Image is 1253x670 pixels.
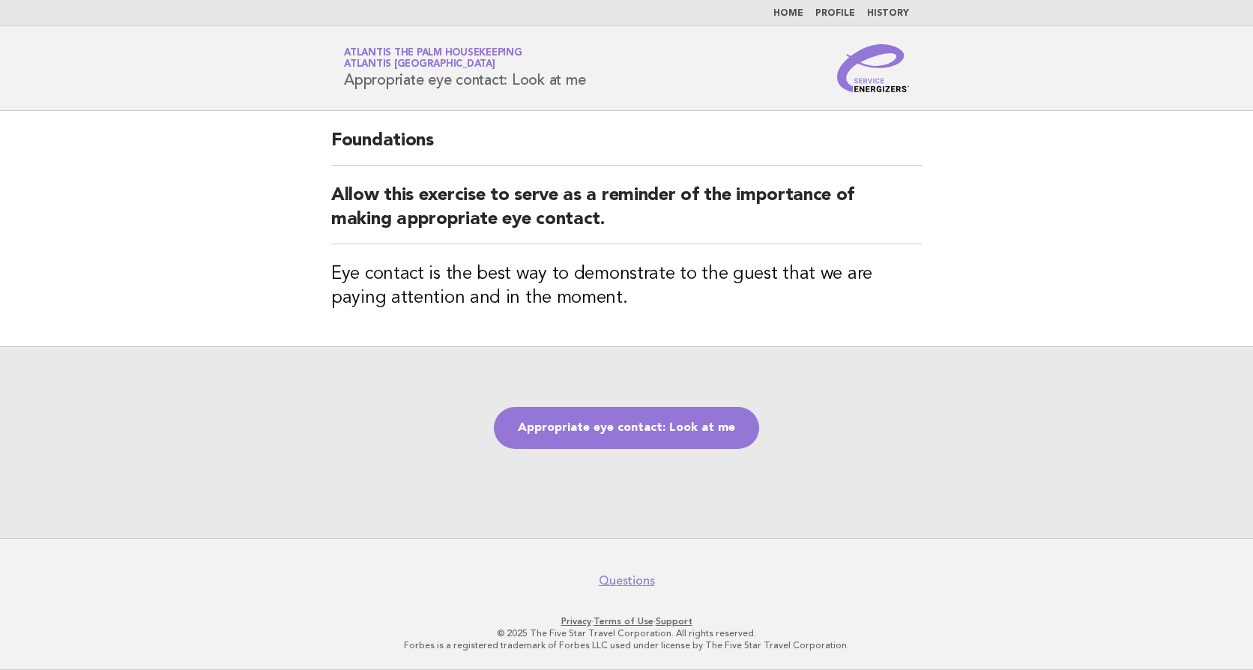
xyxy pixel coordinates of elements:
a: Appropriate eye contact: Look at me [494,407,759,449]
h3: Eye contact is the best way to demonstrate to the guest that we are paying attention and in the m... [331,262,922,310]
p: · · [168,615,1085,627]
h1: Appropriate eye contact: Look at me [344,49,585,88]
a: Questions [599,573,655,588]
a: Support [656,616,692,627]
span: Atlantis [GEOGRAPHIC_DATA] [344,60,495,70]
a: Home [773,9,803,18]
p: © 2025 The Five Star Travel Corporation. All rights reserved. [168,627,1085,639]
a: Profile [815,9,855,18]
h2: Allow this exercise to serve as a reminder of the importance of making appropriate eye contact. [331,184,922,244]
a: Privacy [561,616,591,627]
p: Forbes is a registered trademark of Forbes LLC used under license by The Five Star Travel Corpora... [168,639,1085,651]
a: Atlantis The Palm HousekeepingAtlantis [GEOGRAPHIC_DATA] [344,48,522,69]
a: Terms of Use [594,616,653,627]
img: Service Energizers [837,44,909,92]
a: History [867,9,909,18]
h2: Foundations [331,129,922,166]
